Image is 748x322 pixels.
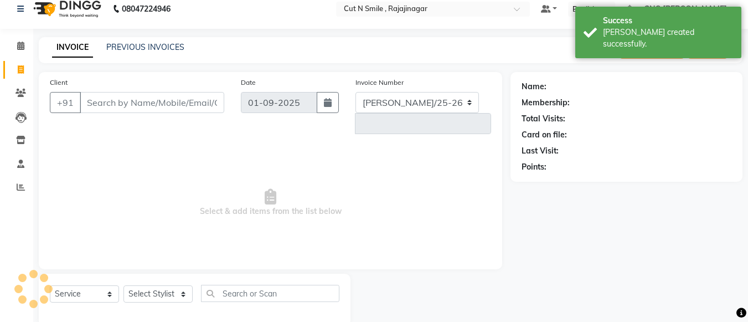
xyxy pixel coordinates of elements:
div: Points: [522,161,546,173]
div: Success [603,15,733,27]
a: INVOICE [52,38,93,58]
label: Date [241,78,256,88]
a: PREVIOUS INVOICES [106,42,184,52]
div: Total Visits: [522,113,565,125]
input: Search by Name/Mobile/Email/Code [80,92,224,113]
button: +91 [50,92,81,113]
label: Invoice Number [355,78,404,88]
label: Client [50,78,68,88]
input: Search or Scan [201,285,339,302]
span: CNS [PERSON_NAME] [644,3,727,15]
div: Name: [522,81,546,93]
span: Select & add items from the list below [50,147,491,258]
div: Card on file: [522,129,567,141]
div: Last Visit: [522,145,559,157]
div: Bill created successfully. [603,27,733,50]
div: Membership: [522,97,570,109]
